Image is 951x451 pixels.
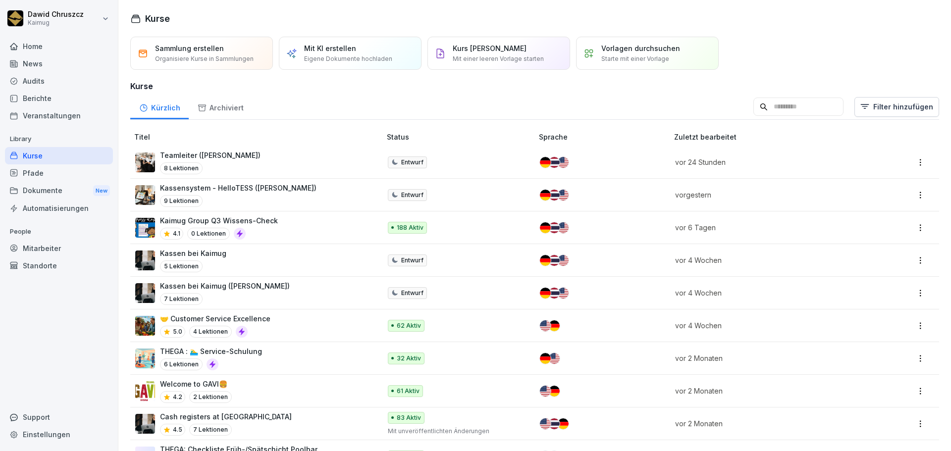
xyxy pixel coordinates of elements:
p: Eigene Dokumente hochladen [304,54,392,63]
p: 5.0 [173,327,182,336]
p: Cash registers at [GEOGRAPHIC_DATA] [160,411,292,422]
p: 4 Lektionen [189,326,232,338]
p: 8 Lektionen [160,162,203,174]
a: Kurse [5,147,113,164]
p: Vorlagen durchsuchen [601,43,680,53]
p: Kaimug Group Q3 Wissens-Check [160,215,278,226]
p: Zuletzt bearbeitet [674,132,871,142]
p: Entwurf [401,256,423,265]
p: Kaimug [28,19,84,26]
p: Entwurf [401,289,423,298]
a: Archiviert [189,94,252,119]
p: vor 4 Wochen [675,288,859,298]
img: de.svg [540,255,551,266]
h1: Kurse [145,12,170,25]
a: Audits [5,72,113,90]
img: j3qvtondn2pyyk0uswimno35.png [135,381,155,401]
p: vor 2 Monaten [675,386,859,396]
a: Mitarbeiter [5,240,113,257]
div: Automatisierungen [5,200,113,217]
p: Teamleiter ([PERSON_NAME]) [160,150,261,160]
img: dl77onhohrz39aq74lwupjv4.png [135,251,155,270]
img: e5wlzal6fzyyu8pkl39fd17k.png [135,218,155,238]
p: vor 6 Tagen [675,222,859,233]
img: us.svg [558,288,569,299]
p: vor 4 Wochen [675,255,859,265]
p: vor 2 Monaten [675,353,859,363]
p: 83 Aktiv [397,413,421,422]
p: Kassen bei Kaimug [160,248,226,258]
img: us.svg [558,222,569,233]
a: Einstellungen [5,426,113,443]
p: Titel [134,132,383,142]
a: DokumenteNew [5,182,113,200]
img: us.svg [540,418,551,429]
p: 9 Lektionen [160,195,203,207]
p: Mit KI erstellen [304,43,356,53]
img: dl77onhohrz39aq74lwupjv4.png [135,283,155,303]
img: th.svg [549,157,560,168]
p: Status [387,132,535,142]
p: People [5,224,113,240]
img: de.svg [549,320,560,331]
img: dl77onhohrz39aq74lwupjv4.png [135,414,155,434]
p: 4.2 [173,393,182,401]
img: t4pbym28f6l0mdwi5yze01sv.png [135,316,155,336]
a: Pfade [5,164,113,182]
p: 188 Aktiv [397,223,423,232]
p: 5 Lektionen [160,260,203,272]
p: vorgestern [675,190,859,200]
img: th.svg [549,222,560,233]
p: Library [5,131,113,147]
img: th.svg [549,418,560,429]
img: us.svg [540,386,551,397]
div: New [93,185,110,197]
img: us.svg [540,320,551,331]
p: 🤝 Customer Service Excellence [160,313,270,324]
p: 4.5 [173,425,182,434]
p: 6 Lektionen [160,358,203,370]
a: Kürzlich [130,94,189,119]
div: News [5,55,113,72]
p: vor 2 Monaten [675,418,859,429]
p: 7 Lektionen [189,424,232,436]
p: Dawid Chruszcz [28,10,84,19]
a: Veranstaltungen [5,107,113,124]
p: 32 Aktiv [397,354,421,363]
img: wcu8mcyxm0k4gzhvf0psz47j.png [135,349,155,368]
img: us.svg [558,190,569,200]
img: us.svg [558,157,569,168]
img: de.svg [540,288,551,299]
p: Entwurf [401,191,423,200]
a: Berichte [5,90,113,107]
p: Kassensystem - HelloTESS ([PERSON_NAME]) [160,183,317,193]
a: Standorte [5,257,113,274]
img: de.svg [558,418,569,429]
div: Support [5,408,113,426]
p: Mit unveröffentlichten Änderungen [388,427,523,436]
a: Home [5,38,113,55]
img: de.svg [540,353,551,364]
img: de.svg [540,190,551,200]
p: 0 Lektionen [187,228,230,240]
p: 4.1 [173,229,180,238]
p: 2 Lektionen [189,391,232,403]
p: Organisiere Kurse in Sammlungen [155,54,254,63]
img: de.svg [549,386,560,397]
p: Mit einer leeren Vorlage starten [453,54,544,63]
img: pytyph5pk76tu4q1kwztnixg.png [135,152,155,172]
p: Entwurf [401,158,423,167]
p: Sprache [539,132,670,142]
button: Filter hinzufügen [854,97,939,117]
h3: Kurse [130,80,939,92]
img: th.svg [549,288,560,299]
